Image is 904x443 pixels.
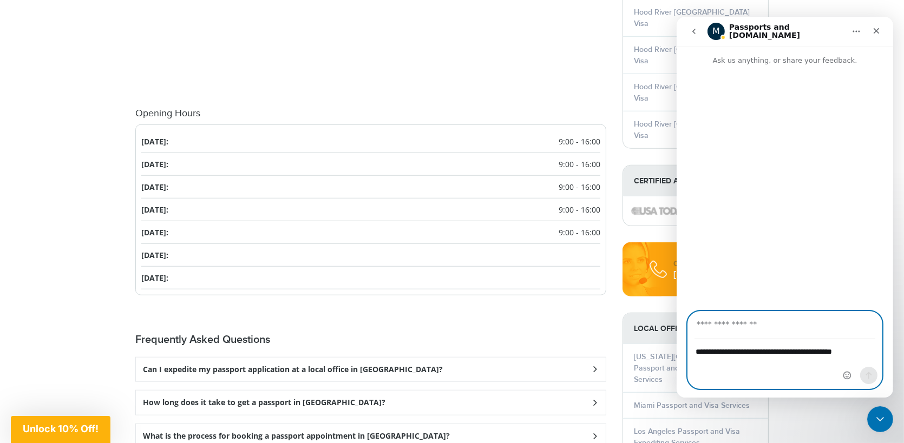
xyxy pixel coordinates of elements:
[141,244,600,267] li: [DATE]:
[634,352,749,384] a: [US_STATE][GEOGRAPHIC_DATA] Passport and Visa Expediting Services
[141,130,600,153] li: [DATE]:
[634,8,750,28] a: Hood River [GEOGRAPHIC_DATA] Visa
[634,120,750,140] a: Hood River [GEOGRAPHIC_DATA] Visa
[135,108,606,119] h4: Opening Hours
[143,398,385,407] h3: How long does it take to get a passport in [GEOGRAPHIC_DATA]?
[623,166,768,196] strong: Certified and Secured by
[623,313,768,344] strong: LOCAL OFFICES
[634,401,750,410] a: Miami Passport and Visa Services
[135,333,606,346] h2: Frequently Asked Questions
[634,82,750,103] a: Hood River [GEOGRAPHIC_DATA] Visa
[143,432,450,441] h3: What is the process for booking a passport appointment in [GEOGRAPHIC_DATA]?
[141,267,600,289] li: [DATE]:
[673,259,758,269] div: CALL US NOW
[631,207,687,215] img: image description
[677,17,893,398] iframe: Intercom live chat
[11,416,110,443] div: Unlock 10% Off!
[559,204,600,215] span: 9:00 - 16:00
[141,221,600,244] li: [DATE]:
[141,176,600,199] li: [DATE]:
[559,227,600,238] span: 9:00 - 16:00
[559,158,600,170] span: 9:00 - 16:00
[559,136,600,147] span: 9:00 - 16:00
[634,45,750,65] a: Hood River [GEOGRAPHIC_DATA] Visa
[141,199,600,221] li: [DATE]:
[141,153,600,176] li: [DATE]:
[867,406,893,432] iframe: Intercom live chat
[559,181,600,193] span: 9:00 - 16:00
[673,269,758,280] div: [PHONE_NUMBER]
[143,365,443,374] h3: Can I expedite my passport application at a local office in [GEOGRAPHIC_DATA]?
[23,423,99,434] span: Unlock 10% Off!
